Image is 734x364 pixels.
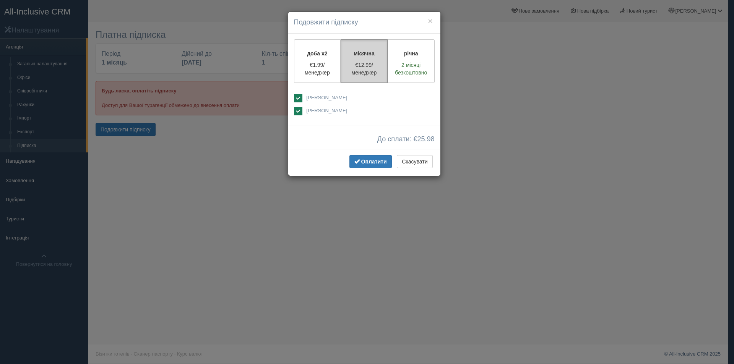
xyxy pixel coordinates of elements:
p: €12.99/менеджер [346,61,383,76]
p: доба x2 [299,50,336,57]
span: Оплатити [361,159,387,165]
span: [PERSON_NAME] [306,108,347,113]
button: Скасувати [397,155,432,168]
button: Оплатити [349,155,392,168]
p: річна [393,50,430,57]
p: місячна [346,50,383,57]
span: 25.98 [417,135,434,143]
p: €1.99/менеджер [299,61,336,76]
span: До сплати: € [377,136,435,143]
button: × [428,17,432,25]
h4: Подовжити підписку [294,18,435,28]
p: 2 місяці безкоштовно [393,61,430,76]
span: [PERSON_NAME] [306,95,347,100]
